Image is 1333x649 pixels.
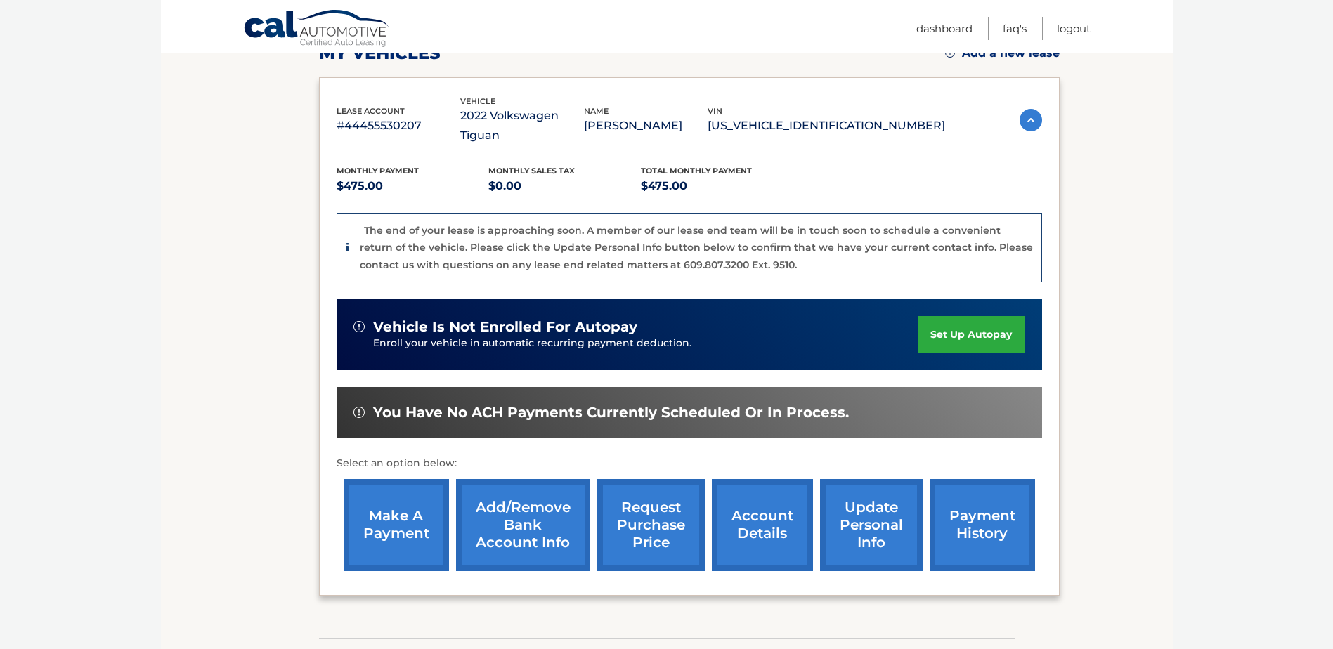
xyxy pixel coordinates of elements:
p: $475.00 [337,176,489,196]
span: Monthly Payment [337,166,419,176]
img: accordion-active.svg [1020,109,1042,131]
span: vehicle is not enrolled for autopay [373,318,637,336]
span: You have no ACH payments currently scheduled or in process. [373,404,849,421]
img: alert-white.svg [353,321,365,332]
a: Dashboard [916,17,973,40]
a: request purchase price [597,479,705,571]
p: $475.00 [641,176,793,196]
a: Logout [1057,17,1091,40]
p: [US_VEHICLE_IDENTIFICATION_NUMBER] [708,116,945,136]
a: Cal Automotive [243,9,391,50]
img: alert-white.svg [353,407,365,418]
p: Select an option below: [337,455,1042,472]
p: Enroll your vehicle in automatic recurring payment deduction. [373,336,918,351]
a: FAQ's [1003,17,1027,40]
p: #44455530207 [337,116,460,136]
a: make a payment [344,479,449,571]
a: Add/Remove bank account info [456,479,590,571]
span: Monthly sales Tax [488,166,575,176]
p: 2022 Volkswagen Tiguan [460,106,584,145]
span: lease account [337,106,405,116]
span: vin [708,106,722,116]
span: name [584,106,609,116]
p: The end of your lease is approaching soon. A member of our lease end team will be in touch soon t... [360,224,1033,271]
span: vehicle [460,96,495,106]
a: set up autopay [918,316,1025,353]
span: Total Monthly Payment [641,166,752,176]
p: $0.00 [488,176,641,196]
a: update personal info [820,479,923,571]
a: payment history [930,479,1035,571]
a: account details [712,479,813,571]
p: [PERSON_NAME] [584,116,708,136]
